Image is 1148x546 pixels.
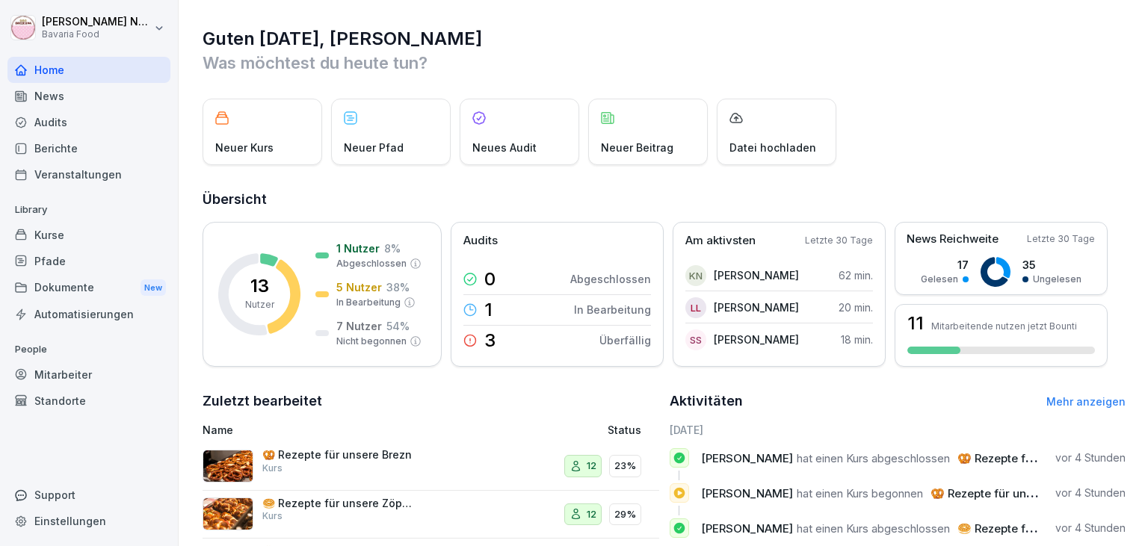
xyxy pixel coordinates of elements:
[587,459,596,474] p: 12
[608,422,641,438] p: Status
[344,140,404,155] p: Neuer Pfad
[685,329,706,350] div: SS
[203,391,659,412] h2: Zuletzt bearbeitet
[203,189,1126,210] h2: Übersicht
[484,301,493,319] p: 1
[336,241,380,256] p: 1 Nutzer
[336,318,382,334] p: 7 Nutzer
[386,279,410,295] p: 38 %
[42,29,151,40] p: Bavaria Food
[587,507,596,522] p: 12
[841,332,873,347] p: 18 min.
[957,521,1112,536] span: 🥯 Rezepte für unsere Zöpfe
[7,161,170,187] a: Veranstaltungen
[7,362,170,388] a: Mitarbeiter
[7,274,170,302] a: DokumenteNew
[7,338,170,362] p: People
[957,451,1111,465] span: 🥨 Rezepte für unsere Brezn
[805,234,873,247] p: Letzte 30 Tage
[714,332,799,347] p: [PERSON_NAME]
[203,450,253,483] img: wxm90gn7bi8v0z1otajcw90g.png
[384,241,401,256] p: 8 %
[1046,395,1126,408] a: Mehr anzeigen
[484,332,496,350] p: 3
[574,302,651,317] p: In Bearbeitung
[203,497,253,530] img: g80a8fc6kexzniuu9it64ulf.png
[685,232,756,249] p: Am aktivsten
[7,301,170,327] a: Automatisierungen
[797,451,950,465] span: hat einen Kurs abgeschlossen
[7,57,170,83] a: Home
[614,459,636,474] p: 23%
[262,497,412,510] p: 🥯 Rezepte für unsere Zöpfe
[1055,521,1126,536] p: vor 4 Stunden
[839,300,873,315] p: 20 min.
[7,198,170,222] p: Library
[203,27,1126,51] h1: Guten [DATE], [PERSON_NAME]
[907,231,999,248] p: News Reichweite
[931,486,1084,500] span: 🥨 Rezepte für unsere Brezn
[1055,450,1126,465] p: vor 4 Stunden
[601,140,673,155] p: Neuer Beitrag
[42,16,151,28] p: [PERSON_NAME] Neurohr
[1033,273,1081,286] p: Ungelesen
[472,140,537,155] p: Neues Audit
[245,298,274,311] p: Nutzer
[614,507,636,522] p: 29%
[250,277,269,295] p: 13
[7,109,170,135] a: Audits
[907,314,924,332] h3: 11
[921,257,969,273] p: 17
[215,140,274,155] p: Neuer Kurs
[714,300,799,315] p: [PERSON_NAME]
[7,508,170,534] a: Einstellungen
[701,451,793,465] span: [PERSON_NAME]
[336,257,407,270] p: Abgeschlossen
[1022,257,1081,273] p: 35
[141,279,166,297] div: New
[203,442,659,491] a: 🥨 Rezepte für unsere BreznKurs1223%
[262,448,412,462] p: 🥨 Rezepte für unsere Brezn
[336,279,382,295] p: 5 Nutzer
[685,297,706,318] div: LL
[7,248,170,274] a: Pfade
[7,482,170,508] div: Support
[729,140,816,155] p: Datei hochladen
[203,491,659,539] a: 🥯 Rezepte für unsere ZöpfeKurs1229%
[463,232,498,249] p: Audits
[7,274,170,302] div: Dokumente
[921,273,958,286] p: Gelesen
[7,222,170,248] div: Kurse
[670,391,743,412] h2: Aktivitäten
[262,509,283,523] p: Kurs
[7,135,170,161] a: Berichte
[570,271,651,287] p: Abgeschlossen
[797,486,923,500] span: hat einen Kurs begonnen
[336,335,407,348] p: Nicht begonnen
[1027,232,1095,246] p: Letzte 30 Tage
[714,267,799,283] p: [PERSON_NAME]
[203,51,1126,75] p: Was möchtest du heute tun?
[701,521,793,536] span: [PERSON_NAME]
[262,462,283,475] p: Kurs
[931,320,1077,332] p: Mitarbeitende nutzen jetzt Bounti
[7,388,170,414] a: Standorte
[386,318,410,334] p: 54 %
[484,270,496,288] p: 0
[336,296,401,309] p: In Bearbeitung
[599,332,651,348] p: Überfällig
[7,83,170,109] a: News
[1055,485,1126,500] p: vor 4 Stunden
[670,422,1126,438] h6: [DATE]
[685,265,706,286] div: KN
